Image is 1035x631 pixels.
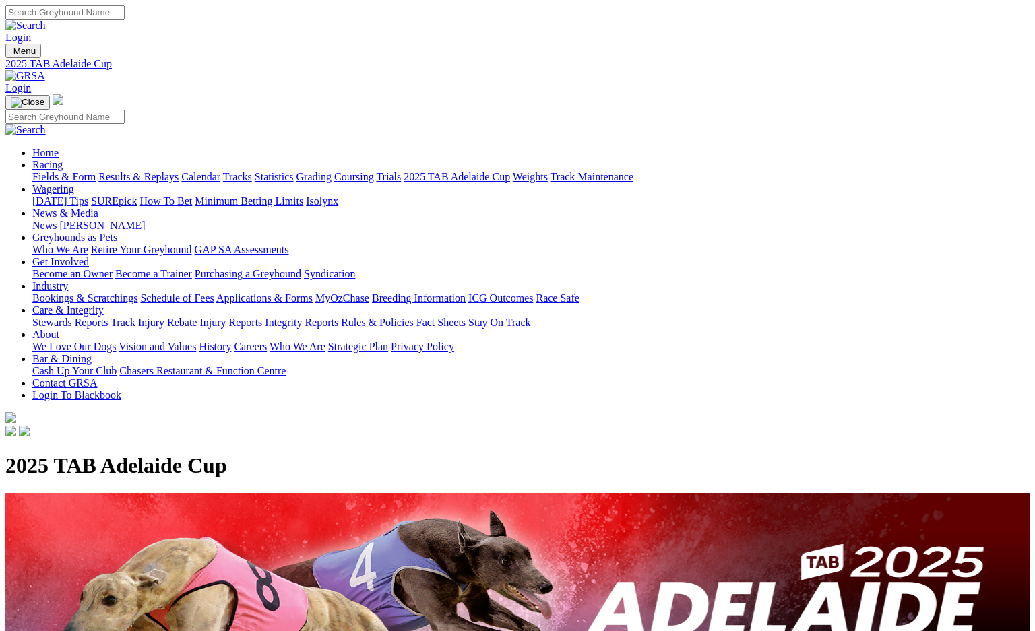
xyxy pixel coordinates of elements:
h1: 2025 TAB Adelaide Cup [5,453,1030,478]
div: About [32,341,1030,353]
a: Integrity Reports [265,317,338,328]
a: Calendar [181,171,220,182]
a: Schedule of Fees [140,292,214,304]
a: Stewards Reports [32,317,108,328]
a: Bar & Dining [32,353,92,364]
a: Track Maintenance [551,171,633,182]
a: [PERSON_NAME] [59,220,145,231]
a: News [32,220,57,231]
a: News & Media [32,207,98,219]
div: Get Involved [32,268,1030,280]
a: Grading [296,171,332,182]
img: twitter.svg [19,426,30,436]
a: ICG Outcomes [468,292,533,304]
a: 2025 TAB Adelaide Cup [5,58,1030,70]
img: Search [5,20,46,32]
a: We Love Our Dogs [32,341,116,352]
input: Search [5,110,125,124]
div: News & Media [32,220,1030,232]
a: Minimum Betting Limits [195,195,303,207]
img: logo-grsa-white.png [53,94,63,105]
img: GRSA [5,70,45,82]
a: Stay On Track [468,317,530,328]
a: Weights [513,171,548,182]
a: Login [5,32,31,43]
a: Results & Replays [98,171,179,182]
a: Who We Are [270,341,325,352]
a: Race Safe [536,292,579,304]
a: Applications & Forms [216,292,313,304]
img: Search [5,124,46,136]
a: Careers [234,341,267,352]
a: Get Involved [32,256,89,267]
div: Racing [32,171,1030,183]
input: Search [5,5,125,20]
a: Home [32,147,59,158]
a: Injury Reports [199,317,262,328]
a: Chasers Restaurant & Function Centre [119,365,286,376]
img: facebook.svg [5,426,16,436]
a: Greyhounds as Pets [32,232,117,243]
a: Retire Your Greyhound [91,244,192,255]
a: 2025 TAB Adelaide Cup [404,171,510,182]
a: Fact Sheets [416,317,466,328]
a: Purchasing a Greyhound [195,268,301,279]
a: SUREpick [91,195,137,207]
a: Fields & Form [32,171,96,182]
a: Strategic Plan [328,341,388,352]
a: Industry [32,280,68,292]
a: Care & Integrity [32,304,104,316]
a: [DATE] Tips [32,195,88,207]
img: Close [11,97,44,108]
a: Isolynx [306,195,338,207]
a: GAP SA Assessments [195,244,289,255]
a: Privacy Policy [391,341,454,352]
a: Wagering [32,183,74,195]
a: How To Bet [140,195,193,207]
a: Tracks [223,171,252,182]
div: Wagering [32,195,1030,207]
a: Become an Owner [32,268,113,279]
div: Greyhounds as Pets [32,244,1030,256]
a: Vision and Values [119,341,196,352]
a: Breeding Information [372,292,466,304]
a: Login [5,82,31,94]
a: MyOzChase [315,292,369,304]
div: Care & Integrity [32,317,1030,329]
a: Become a Trainer [115,268,192,279]
a: Syndication [304,268,355,279]
a: About [32,329,59,340]
a: Racing [32,159,63,170]
a: Contact GRSA [32,377,97,389]
div: Bar & Dining [32,365,1030,377]
a: Coursing [334,171,374,182]
a: Trials [376,171,401,182]
div: Industry [32,292,1030,304]
button: Toggle navigation [5,44,41,58]
a: Bookings & Scratchings [32,292,137,304]
img: logo-grsa-white.png [5,412,16,423]
a: Rules & Policies [341,317,414,328]
button: Toggle navigation [5,95,50,110]
a: Login To Blackbook [32,389,121,401]
a: Cash Up Your Club [32,365,117,376]
a: Track Injury Rebate [111,317,197,328]
span: Menu [13,46,36,56]
a: History [199,341,231,352]
a: Who We Are [32,244,88,255]
a: Statistics [255,171,294,182]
